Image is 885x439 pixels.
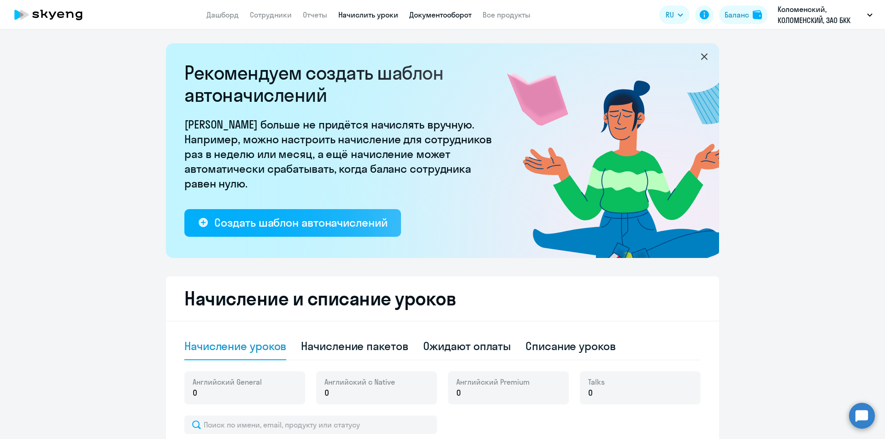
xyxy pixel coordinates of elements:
div: Начисление пакетов [301,339,408,353]
span: Английский с Native [324,377,395,387]
span: Talks [588,377,605,387]
div: Баланс [725,9,749,20]
button: Коломенский, КОЛОМЕНСКИЙ, ЗАО БКК [773,4,877,26]
span: RU [666,9,674,20]
h2: Рекомендуем создать шаблон автоначислений [184,62,498,106]
input: Поиск по имени, email, продукту или статусу [184,416,437,434]
button: RU [659,6,690,24]
a: Начислить уроки [338,10,398,19]
span: Английский General [193,377,262,387]
span: 0 [588,387,593,399]
a: Дашборд [206,10,239,19]
a: Сотрудники [250,10,292,19]
span: 0 [324,387,329,399]
a: Документооборот [409,10,472,19]
div: Создать шаблон автоначислений [214,215,387,230]
img: balance [753,10,762,19]
div: Ожидают оплаты [423,339,511,353]
span: Английский Premium [456,377,530,387]
div: Начисление уроков [184,339,286,353]
span: 0 [193,387,197,399]
a: Отчеты [303,10,327,19]
button: Создать шаблон автоначислений [184,209,401,237]
button: Балансbalance [719,6,767,24]
h2: Начисление и списание уроков [184,287,701,310]
span: 0 [456,387,461,399]
a: Все продукты [483,10,531,19]
p: Коломенский, КОЛОМЕНСКИЙ, ЗАО БКК [778,4,863,26]
p: [PERSON_NAME] больше не придётся начислять вручную. Например, можно настроить начисление для сотр... [184,117,498,191]
div: Списание уроков [525,339,616,353]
